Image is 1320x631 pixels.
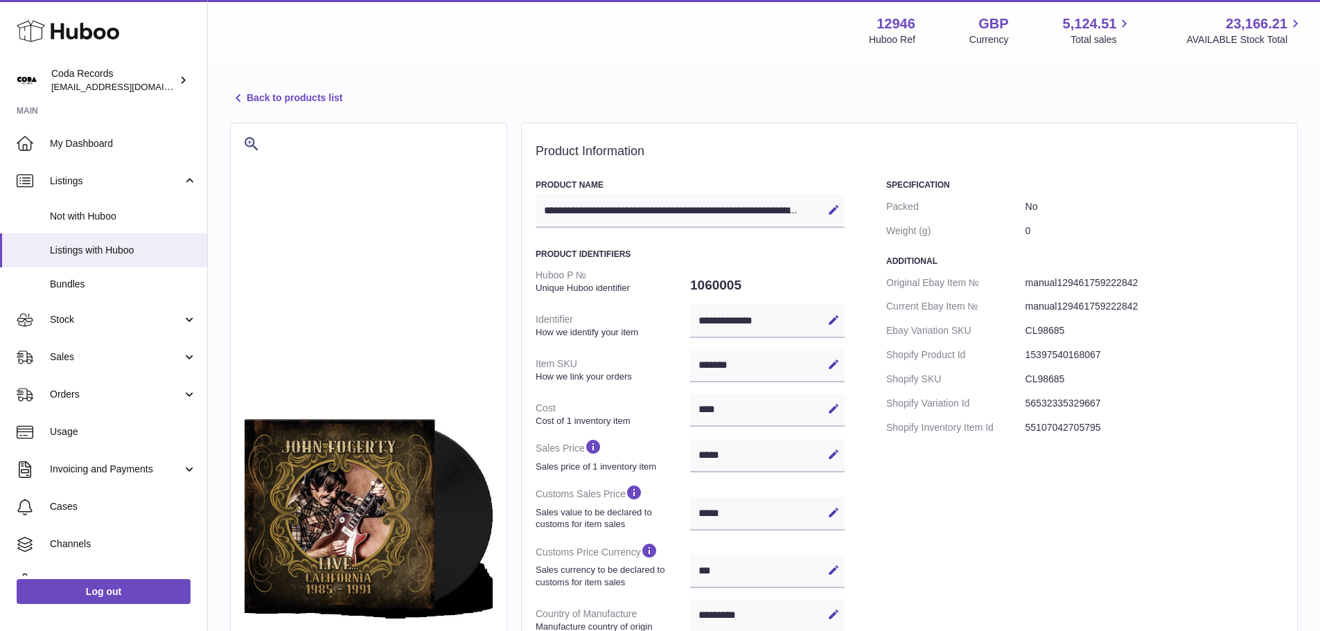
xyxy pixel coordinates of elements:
strong: Cost of 1 inventory item [536,415,687,427]
a: 23,166.21 AVAILABLE Stock Total [1186,15,1303,46]
dd: 56532335329667 [1026,391,1283,416]
h2: Product Information [536,144,1283,159]
strong: Sales value to be declared to customs for item sales [536,506,687,531]
span: Cases [50,500,197,513]
strong: How we identify your item [536,326,687,339]
strong: How we link your orders [536,371,687,383]
dt: Shopify Variation Id [886,391,1026,416]
dd: 55107042705795 [1026,416,1283,440]
div: Coda Records [51,67,176,94]
dt: Sales Price [536,432,690,478]
span: Total sales [1071,33,1132,46]
span: Settings [50,575,197,588]
dt: Item SKU [536,352,690,388]
span: Sales [50,350,182,364]
span: Bundles [50,278,197,291]
span: Invoicing and Payments [50,463,182,476]
span: Channels [50,537,197,551]
dt: Identifier [536,308,690,344]
span: 23,166.21 [1226,15,1287,33]
a: Log out [17,579,191,604]
dt: Customs Price Currency [536,536,690,594]
span: 5,124.51 [1063,15,1117,33]
span: AVAILABLE Stock Total [1186,33,1303,46]
dt: Customs Sales Price [536,478,690,535]
dt: Huboo P № [536,263,690,299]
dt: Shopify Inventory Item Id [886,416,1026,440]
dd: CL98685 [1026,319,1283,343]
dt: Ebay Variation SKU [886,319,1026,343]
strong: Sales price of 1 inventory item [536,461,687,473]
strong: Unique Huboo identifier [536,282,687,294]
dt: Packed [886,195,1026,219]
a: 5,124.51 Total sales [1063,15,1133,46]
a: Back to products list [230,90,342,107]
dt: Weight (g) [886,219,1026,243]
h3: Product Identifiers [536,249,845,260]
h3: Additional [886,256,1283,267]
dt: Shopify SKU [886,367,1026,391]
strong: 12946 [877,15,915,33]
dd: CL98685 [1026,367,1283,391]
h3: Product Name [536,179,845,190]
img: haz@pcatmedia.com [17,70,37,91]
span: Stock [50,313,182,326]
h3: Specification [886,179,1283,190]
dd: manual129461759222842 [1026,271,1283,295]
dt: Current Ebay Item № [886,294,1026,319]
dd: 1060005 [690,271,845,300]
dt: Cost [536,396,690,432]
dd: 0 [1026,219,1283,243]
dd: 15397540168067 [1026,343,1283,367]
span: Not with Huboo [50,210,197,223]
div: Currency [969,33,1009,46]
span: My Dashboard [50,137,197,150]
span: Orders [50,388,182,401]
span: Listings [50,175,182,188]
strong: Sales currency to be declared to customs for item sales [536,564,687,588]
dd: No [1026,195,1283,219]
span: Usage [50,425,197,438]
span: [EMAIL_ADDRESS][DOMAIN_NAME] [51,81,204,92]
dt: Original Ebay Item № [886,271,1026,295]
dt: Shopify Product Id [886,343,1026,367]
strong: GBP [978,15,1008,33]
div: Huboo Ref [869,33,915,46]
span: Listings with Huboo [50,244,197,257]
dd: manual129461759222842 [1026,294,1283,319]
